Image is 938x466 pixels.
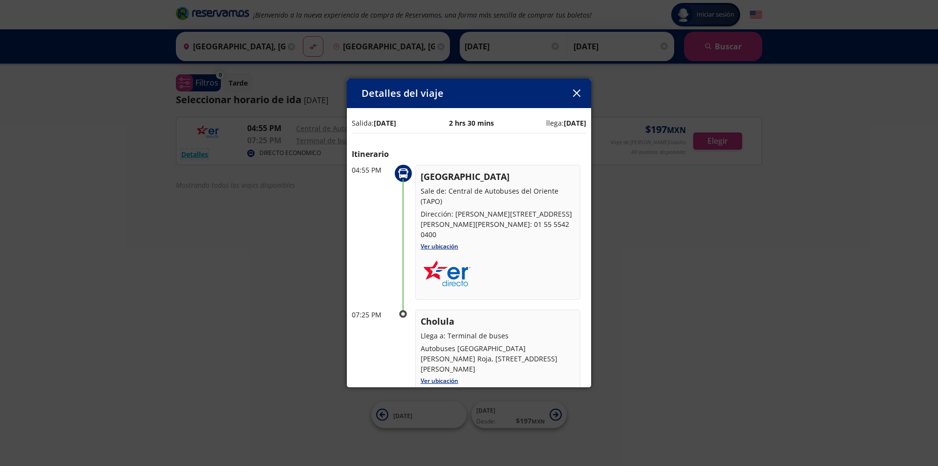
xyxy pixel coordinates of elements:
p: Detalles del viaje [362,86,444,101]
a: Ver ubicación [421,377,458,385]
p: Salida: [352,118,396,128]
p: Llega a: Terminal de buses [421,331,575,341]
p: Sale de: Central de Autobuses del Oriente (TAPO) [421,186,575,206]
p: 07:25 PM [352,310,391,320]
p: 2 hrs 30 mins [449,118,494,128]
p: Itinerario [352,148,586,160]
p: Dirección: [PERSON_NAME][STREET_ADDRESS][PERSON_NAME][PERSON_NAME]: 01 55 5542 0400 [421,209,575,240]
a: Ver ubicación [421,242,458,250]
p: 04:55 PM [352,165,391,175]
b: [DATE] [374,118,396,128]
img: LOGO_-_ER_DIRECTO.png [421,254,473,295]
p: llega: [546,118,586,128]
p: Cholula [421,315,575,328]
p: [GEOGRAPHIC_DATA] [421,170,575,183]
p: Autobuses [GEOGRAPHIC_DATA] [PERSON_NAME] Roja, [STREET_ADDRESS][PERSON_NAME] [421,343,575,374]
b: [DATE] [564,118,586,128]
